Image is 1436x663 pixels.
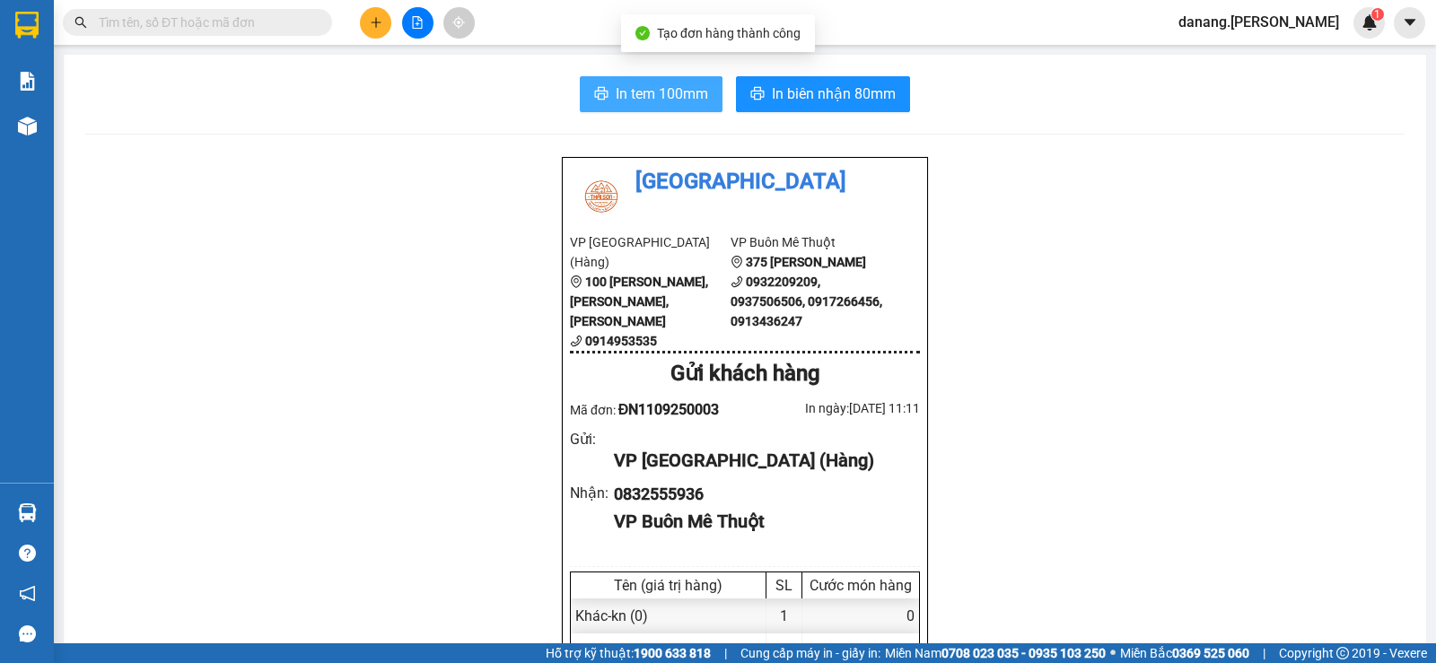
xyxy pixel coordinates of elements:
[802,598,919,633] div: 0
[570,335,582,347] span: phone
[736,76,910,112] button: printerIn biên nhận 80mm
[635,26,650,40] span: check-circle
[731,275,743,288] span: phone
[570,275,708,328] b: 100 [PERSON_NAME], [PERSON_NAME], [PERSON_NAME]
[614,508,906,536] div: VP Buôn Mê Thuột
[614,482,906,507] div: 0832555936
[74,16,87,29] span: search
[906,642,915,659] span: 0
[772,83,896,105] span: In biên nhận 80mm
[731,275,882,328] b: 0932209209, 0937506506, 0917266456, 0913436247
[19,545,36,562] span: question-circle
[1263,643,1265,663] span: |
[1371,8,1384,21] sup: 1
[18,72,37,91] img: solution-icon
[18,503,37,522] img: warehouse-icon
[570,275,582,288] span: environment
[19,625,36,642] span: message
[745,398,920,418] div: In ngày: [DATE] 11:11
[570,165,920,199] li: [GEOGRAPHIC_DATA]
[370,16,382,29] span: plus
[575,577,761,594] div: Tên (giá trị hàng)
[616,83,708,105] span: In tem 100mm
[570,232,731,272] li: VP [GEOGRAPHIC_DATA] (Hàng)
[657,26,801,40] span: Tạo đơn hàng thành công
[570,398,745,421] div: Mã đơn:
[807,577,915,594] div: Cước món hàng
[19,585,36,602] span: notification
[1394,7,1425,39] button: caret-down
[570,165,633,228] img: logo.jpg
[780,642,788,659] span: 1
[731,232,891,252] li: VP Buôn Mê Thuột
[634,646,711,660] strong: 1900 633 818
[1336,647,1349,659] span: copyright
[618,401,720,418] span: ĐN1109250003
[575,607,648,624] span: Khác - kn (0)
[99,13,311,32] input: Tìm tên, số ĐT hoặc mã đơn
[1374,8,1380,21] span: 1
[360,7,391,39] button: plus
[15,12,39,39] img: logo-vxr
[443,7,475,39] button: aim
[740,643,880,663] span: Cung cấp máy in - giấy in:
[546,643,711,663] span: Hỗ trợ kỹ thuật:
[941,646,1106,660] strong: 0708 023 035 - 0935 103 250
[452,16,465,29] span: aim
[570,428,614,450] div: Gửi :
[1362,14,1378,31] img: icon-new-feature
[1172,646,1249,660] strong: 0369 525 060
[731,256,743,268] span: environment
[402,7,433,39] button: file-add
[750,86,765,103] span: printer
[570,482,614,504] div: Nhận :
[575,642,644,659] span: Tổng cộng
[614,447,906,475] div: VP [GEOGRAPHIC_DATA] (Hàng)
[771,577,797,594] div: SL
[746,255,866,269] b: 375 [PERSON_NAME]
[580,76,722,112] button: printerIn tem 100mm
[724,643,727,663] span: |
[18,117,37,135] img: warehouse-icon
[1110,650,1116,657] span: ⚪️
[1120,643,1249,663] span: Miền Bắc
[411,16,424,29] span: file-add
[594,86,609,103] span: printer
[570,357,920,391] div: Gửi khách hàng
[1164,11,1353,33] span: danang.[PERSON_NAME]
[766,598,802,633] div: 1
[885,643,1106,663] span: Miền Nam
[585,334,657,348] b: 0914953535
[1402,14,1418,31] span: caret-down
